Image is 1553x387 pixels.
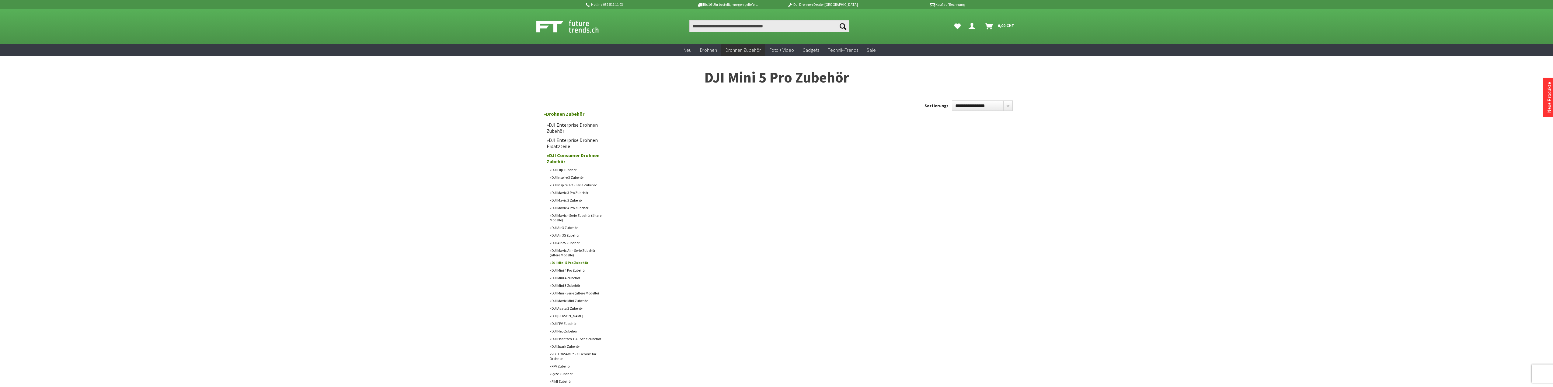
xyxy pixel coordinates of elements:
[769,47,794,53] span: Foto + Video
[547,312,604,320] a: DJI [PERSON_NAME]
[541,108,604,120] a: Drohnen Zubehör
[538,70,1016,85] h1: DJI Mini 5 Pro Zubehör
[547,274,604,282] a: DJI Mini 4 Zubehör
[547,362,604,370] a: FPV Zubehör
[547,259,604,266] a: DJI Mini 5 Pro Zubehör
[547,181,604,189] a: DJI Inspire 1-2 - Serie Zubehör
[547,343,604,350] a: DJI Spark Zubehör
[828,47,858,53] span: Technik-Trends
[547,239,604,247] a: DJI Air 2S Zubehör
[547,196,604,204] a: DJI Mavic 3 Zubehör
[536,19,612,34] img: Shop Futuretrends - zur Startseite wechseln
[1546,82,1552,113] a: Neue Produkte
[721,44,765,56] a: Drohnen Zubehör
[798,44,824,56] a: Gadgets
[689,20,849,32] input: Produkt, Marke, Kategorie, EAN, Artikelnummer…
[862,44,880,56] a: Sale
[547,297,604,304] a: DJI Mavic Mini Zubehör
[870,1,965,8] p: Kauf auf Rechnung
[547,204,604,212] a: DJI Mavic 4 Pro Zubehör
[765,44,798,56] a: Foto + Video
[544,135,604,151] a: DJI Enterprise Drohnen Ersatzteile
[547,378,604,385] a: FIMI Zubehör
[837,20,849,32] button: Suchen
[547,370,604,378] a: Ryze Zubehör
[867,47,876,53] span: Sale
[696,44,721,56] a: Drohnen
[700,47,717,53] span: Drohnen
[547,327,604,335] a: DJI Neo Zubehör
[585,1,680,8] p: Hotline 032 511 11 03
[547,212,604,224] a: DJI Mavic - Serie Zubehör (ältere Modelle)
[547,231,604,239] a: DJI Air 3S Zubehör
[966,20,980,32] a: Dein Konto
[726,47,761,53] span: Drohnen Zubehör
[547,289,604,297] a: DJI Mini - Serie (ältere Modelle)
[547,189,604,196] a: DJI Mavic 3 Pro Zubehör
[775,1,870,8] p: DJI Drohnen Dealer [GEOGRAPHIC_DATA]
[924,101,948,111] label: Sortierung:
[547,247,604,259] a: DJI Mavic Air - Serie Zubehör (ältere Modelle)
[998,21,1014,30] span: 0,00 CHF
[824,44,862,56] a: Technik-Trends
[547,304,604,312] a: DJI Avata 2 Zubehör
[547,282,604,289] a: DJI Mini 3 Zubehör
[547,350,604,362] a: VECTORSAVE™ Fallschirm für Drohnen
[547,166,604,174] a: DJI Flip Zubehör
[544,151,604,166] a: DJI Consumer Drohnen Zubehör
[547,174,604,181] a: DJI Inspire 3 Zubehör
[679,44,696,56] a: Neu
[983,20,1017,32] a: Warenkorb
[547,320,604,327] a: DJI FPV Zubehör
[803,47,819,53] span: Gadgets
[684,47,691,53] span: Neu
[680,1,775,8] p: Bis 16 Uhr bestellt, morgen geliefert.
[547,224,604,231] a: DJI Air 3 Zubehör
[544,120,604,135] a: DJI Enterprise Drohnen Zubehör
[547,266,604,274] a: DJI Mini 4 Pro Zubehör
[547,335,604,343] a: DJI Phantom 1-4 - Serie Zubehör
[951,20,964,32] a: Meine Favoriten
